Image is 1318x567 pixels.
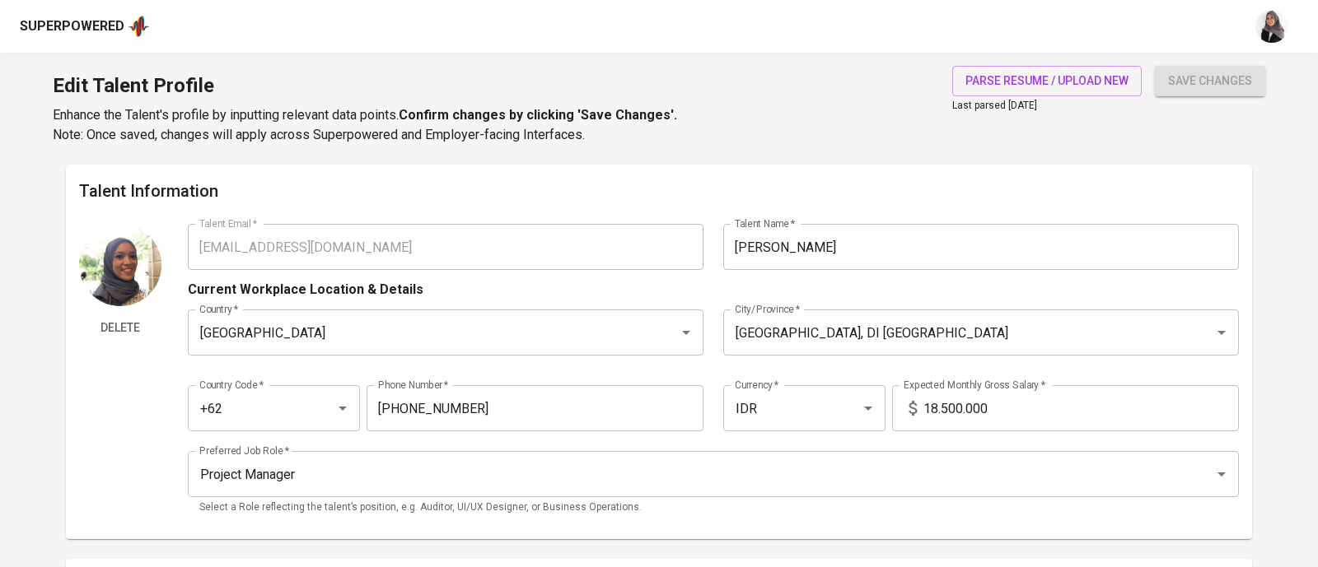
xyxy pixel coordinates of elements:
span: parse resume / upload new [965,71,1129,91]
span: Last parsed [DATE] [952,100,1037,111]
button: Open [675,321,698,344]
span: save changes [1168,71,1252,91]
button: Open [1210,321,1233,344]
button: Delete [79,313,161,343]
button: Open [1210,462,1233,486]
button: save changes [1155,66,1265,96]
a: Superpoweredapp logo [20,14,150,39]
p: Enhance the Talent's profile by inputting relevant data points. Note: Once saved, changes will ap... [53,105,677,145]
p: Select a Role reflecting the talent’s position, e.g. Auditor, UI/UX Designer, or Business Operati... [199,500,1227,516]
button: Open [857,397,880,420]
button: Open [331,397,354,420]
h1: Edit Talent Profile [53,66,677,105]
div: Superpowered [20,17,124,36]
button: parse resume / upload new [952,66,1142,96]
img: app logo [128,14,150,39]
img: sinta.windasari@glints.com [1255,10,1288,43]
img: Talent Profile Picture [79,224,161,306]
h6: Talent Information [79,178,1239,204]
span: Delete [86,318,155,338]
p: Current Workplace Location & Details [188,280,423,300]
b: Confirm changes by clicking 'Save Changes'. [399,107,677,123]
